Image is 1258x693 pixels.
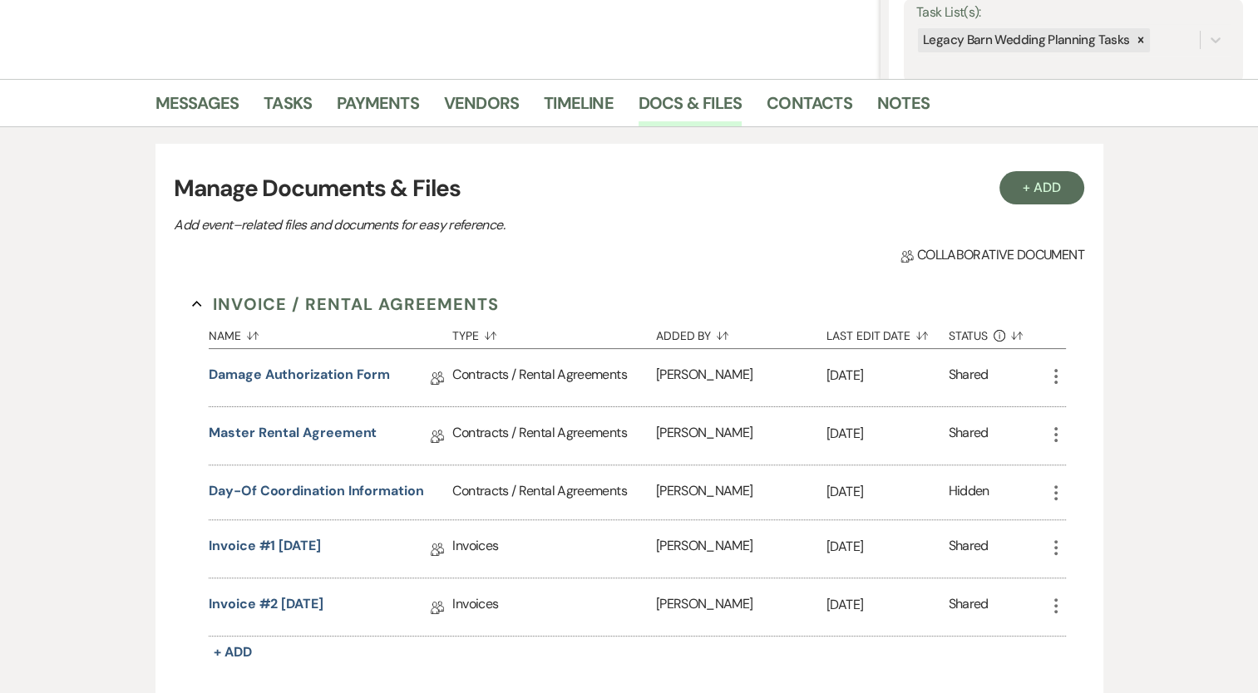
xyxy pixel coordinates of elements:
[209,594,323,620] a: Invoice #2 [DATE]
[916,1,1231,25] label: Task List(s):
[656,578,826,636] div: [PERSON_NAME]
[174,171,1083,206] h3: Manage Documents & Files
[656,465,826,519] div: [PERSON_NAME]
[337,90,419,126] a: Payments
[656,349,826,406] div: [PERSON_NAME]
[209,317,452,348] button: Name
[452,317,655,348] button: Type
[949,594,989,620] div: Shared
[656,317,826,348] button: Added By
[949,330,989,342] span: Status
[639,90,742,126] a: Docs & Files
[826,423,949,445] p: [DATE]
[444,90,519,126] a: Vendors
[877,90,930,126] a: Notes
[209,536,321,562] a: Invoice #1 [DATE]
[949,481,989,504] div: Hidden
[900,245,1083,265] span: Collaborative document
[452,465,655,519] div: Contracts / Rental Agreements
[452,578,655,636] div: Invoices
[214,643,252,661] span: + Add
[999,171,1084,204] button: + Add
[949,317,1046,348] button: Status
[264,90,312,126] a: Tasks
[826,365,949,386] p: [DATE]
[767,90,852,126] a: Contacts
[949,536,989,562] div: Shared
[826,536,949,558] p: [DATE]
[544,90,614,126] a: Timeline
[192,292,499,317] button: Invoice / Rental Agreements
[452,407,655,464] div: Contracts / Rental Agreements
[826,481,949,503] p: [DATE]
[656,520,826,577] div: [PERSON_NAME]
[826,317,949,348] button: Last Edit Date
[452,349,655,406] div: Contracts / Rental Agreements
[174,214,756,236] p: Add event–related files and documents for easy reference.
[918,28,1132,52] div: Legacy Barn Wedding Planning Tasks
[209,481,424,501] button: Day-Of Coordination Information
[826,594,949,616] p: [DATE]
[209,641,257,664] button: + Add
[949,423,989,449] div: Shared
[656,407,826,464] div: [PERSON_NAME]
[155,90,239,126] a: Messages
[452,520,655,577] div: Invoices
[209,365,390,391] a: Damage Authorization Form
[209,423,377,449] a: Master Rental Agreement
[949,365,989,391] div: Shared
